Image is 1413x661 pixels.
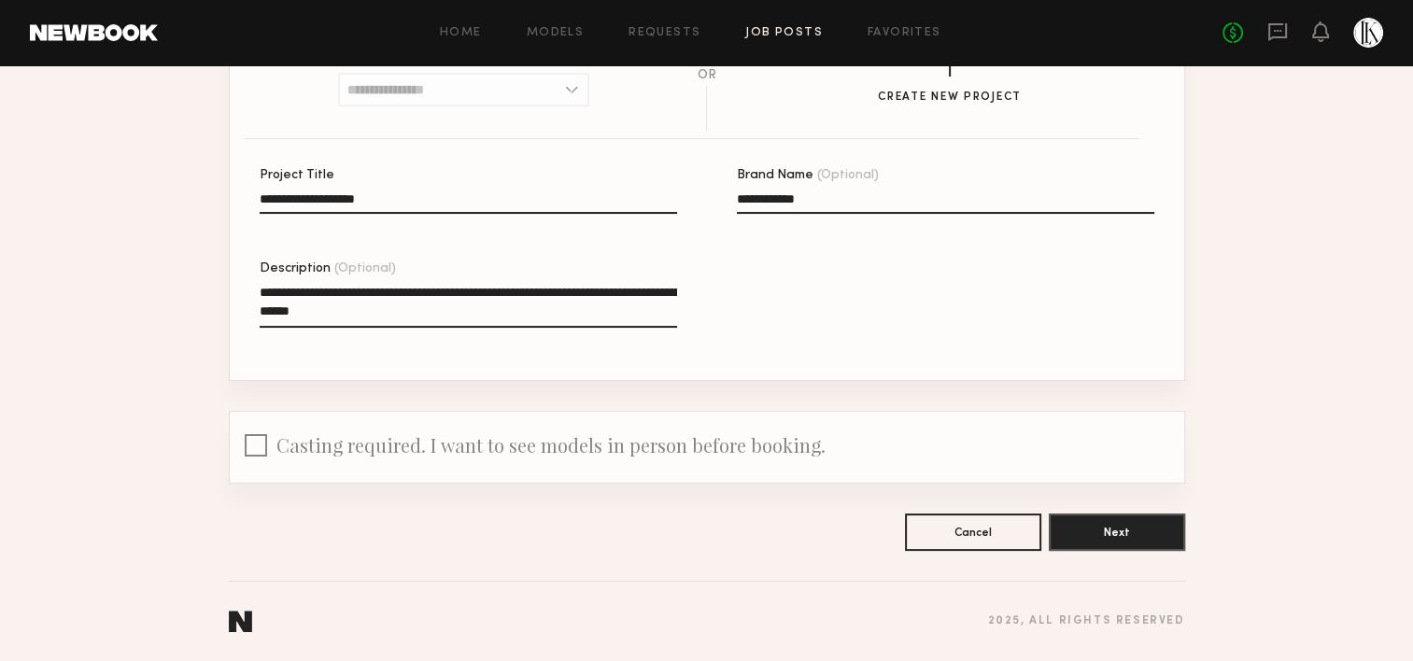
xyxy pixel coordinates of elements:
button: Next [1049,513,1185,551]
span: Casting required. I want to see models in person before booking. [276,432,826,457]
span: (Optional) [817,169,879,182]
button: Cancel [905,513,1041,551]
div: Description [260,262,677,275]
div: Brand Name [737,169,1154,182]
a: Models [527,27,584,39]
a: Requests [629,27,700,39]
button: Create New Project [878,49,1022,104]
div: Project Title [260,169,677,182]
input: Project Title [260,192,677,214]
div: 2025 , all rights reserved [987,615,1184,627]
a: Home [440,27,482,39]
div: OR [698,69,716,82]
input: Brand Name(Optional) [737,192,1154,214]
a: Favorites [868,27,941,39]
span: (Optional) [334,262,396,275]
a: Job Posts [745,27,823,39]
textarea: Description(Optional) [260,283,677,328]
div: Create New Project [878,91,1022,104]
